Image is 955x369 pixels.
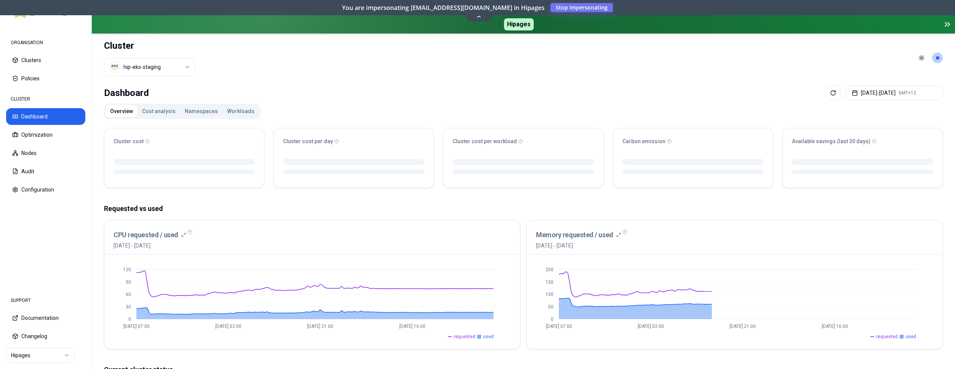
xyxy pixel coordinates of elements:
div: Carbon emission [622,137,764,145]
div: hip-eks-staging [123,63,161,71]
span: GMT+12 [899,90,916,96]
tspan: [DATE] 07:00 [546,324,572,329]
button: Dashboard [6,108,85,125]
button: Workloads [222,105,259,117]
span: requested [454,334,475,340]
span: used [483,334,494,340]
h3: CPU requested / used [114,230,178,240]
span: Hipages [504,18,534,30]
button: Changelog [6,328,85,345]
tspan: 0 [128,316,131,322]
tspan: [DATE] 02:00 [215,324,242,329]
div: Cluster cost per day [283,137,424,145]
button: Policies [6,70,85,87]
button: Namespaces [180,105,222,117]
button: Cost analysis [138,105,180,117]
h3: Memory requested / used [536,230,613,240]
div: CLUSTER [6,91,85,107]
div: ORGANISATION [6,35,85,50]
tspan: 60 [126,292,131,297]
tspan: 90 [126,280,131,285]
p: Requested vs used [104,203,943,214]
div: SUPPORT [6,293,85,308]
button: Documentation [6,310,85,326]
div: Available savings (last 30 days) [792,137,933,145]
tspan: [DATE] 07:00 [123,324,150,329]
tspan: [DATE] 21:00 [729,324,756,329]
button: Audit [6,163,85,180]
h1: Cluster [104,40,195,52]
tspan: [DATE] 16:00 [822,324,848,329]
span: [DATE] - [DATE] [536,242,621,249]
span: [DATE] - [DATE] [114,242,186,249]
tspan: [DATE] 16:00 [399,324,426,329]
tspan: 150 [545,280,553,285]
tspan: 30 [126,304,131,310]
img: aws [111,63,118,71]
tspan: 120 [123,267,131,272]
button: Overview [106,105,138,117]
button: Configuration [6,181,85,198]
span: used [905,334,916,340]
div: Cluster cost [114,137,255,145]
button: [DATE]-[DATE]GMT+12 [845,85,943,101]
button: Clusters [6,52,85,69]
button: Select a value [104,58,195,76]
button: Nodes [6,145,85,161]
button: Optimization [6,126,85,143]
tspan: 50 [548,304,553,310]
div: Dashboard [104,85,149,101]
span: requested [876,334,898,340]
tspan: 100 [545,292,553,297]
tspan: [DATE] 02:00 [638,324,664,329]
tspan: 200 [545,267,553,272]
div: Cluster cost per workload [453,137,594,145]
tspan: [DATE] 21:00 [307,324,333,329]
tspan: 0 [551,316,553,322]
